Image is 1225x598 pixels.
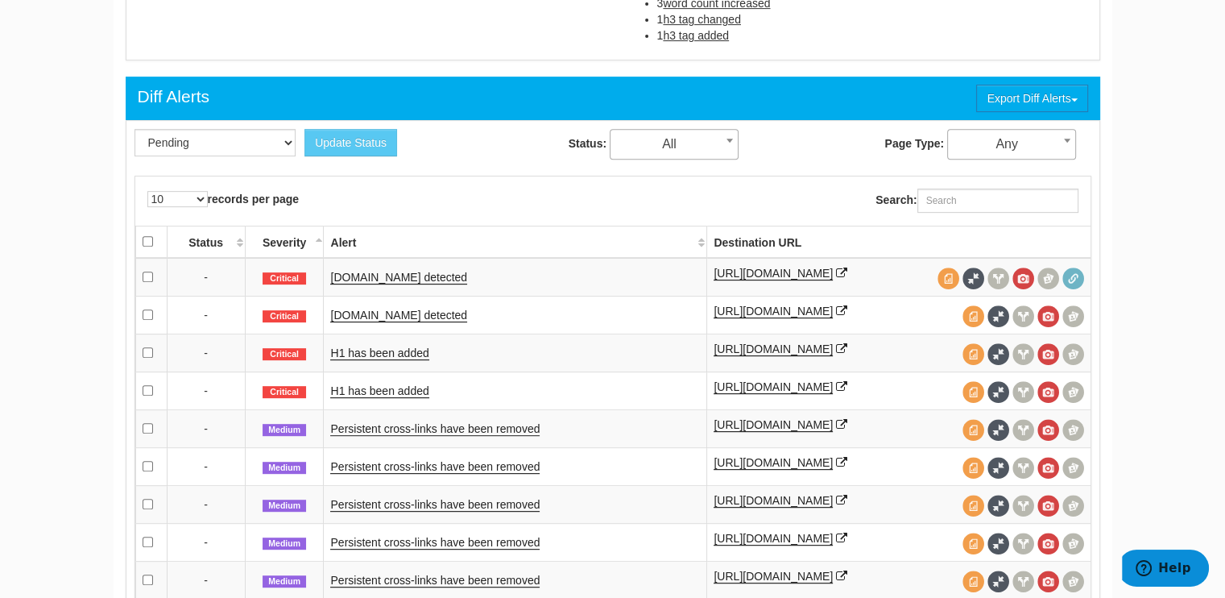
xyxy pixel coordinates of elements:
[987,571,1009,592] span: Full Source Diff
[917,189,1078,213] input: Search:
[947,129,1076,160] span: Any
[714,494,833,508] a: [URL][DOMAIN_NAME]
[167,226,245,258] th: Status: activate to sort column ascending
[987,305,1009,327] span: Full Source Diff
[1062,495,1084,517] span: Compare screenshots
[714,418,833,432] a: [URL][DOMAIN_NAME]
[1062,305,1084,327] span: Compare screenshots
[962,533,984,554] span: View source
[714,305,833,318] a: [URL][DOMAIN_NAME]
[1062,419,1084,441] span: Compare screenshots
[948,133,1075,156] span: Any
[1012,533,1034,554] span: View headers
[987,495,1009,517] span: Full Source Diff
[714,456,833,470] a: [URL][DOMAIN_NAME]
[1012,343,1034,365] span: View headers
[1012,381,1034,403] span: View headers
[962,343,984,365] span: View source
[304,129,397,156] button: Update Status
[1062,268,1084,289] span: Redirect chain
[707,226,1090,258] th: Destination URL
[147,191,208,207] select: records per page
[330,422,540,436] a: Persistent cross-links have been removed
[263,538,306,550] span: Medium
[167,334,245,372] td: -
[1012,305,1034,327] span: View headers
[987,381,1009,403] span: Full Source Diff
[962,419,984,441] span: View source
[167,372,245,409] td: -
[245,226,324,258] th: Severity: activate to sort column descending
[875,189,1078,213] label: Search:
[330,347,428,360] a: H1 has been added
[330,460,540,474] a: Persistent cross-links have been removed
[330,498,540,512] a: Persistent cross-links have been removed
[330,271,467,284] a: [DOMAIN_NAME] detected
[657,27,1091,44] li: 1
[263,500,306,513] span: Medium
[714,343,833,356] a: [URL][DOMAIN_NAME]
[263,575,306,588] span: Medium
[569,137,606,150] strong: Status:
[714,380,833,394] a: [URL][DOMAIN_NAME]
[976,85,1087,112] button: Export Diff Alerts
[167,523,245,561] td: -
[1037,495,1059,517] span: View screenshot
[714,267,833,280] a: [URL][DOMAIN_NAME]
[1062,343,1084,365] span: Compare screenshots
[263,272,306,285] span: Critical
[1037,419,1059,441] span: View screenshot
[657,11,1091,27] li: 1
[324,226,707,258] th: Alert: activate to sort column ascending
[1062,457,1084,479] span: Compare screenshots
[663,29,729,42] span: h3 tag added
[138,85,209,109] div: Diff Alerts
[937,268,959,289] span: View source
[1062,533,1084,554] span: Compare screenshots
[714,570,833,583] a: [URL][DOMAIN_NAME]
[1037,343,1059,365] span: View screenshot
[263,386,306,399] span: Critical
[663,13,741,26] span: h3 tag changed
[987,533,1009,554] span: Full Source Diff
[167,485,245,523] td: -
[610,129,739,160] span: All
[714,532,833,546] a: [URL][DOMAIN_NAME]
[1037,305,1059,327] span: View screenshot
[263,424,306,437] span: Medium
[263,462,306,475] span: Medium
[167,296,245,334] td: -
[987,343,1009,365] span: Full Source Diff
[987,419,1009,441] span: Full Source Diff
[1122,550,1209,590] iframe: Opens a widget where you can find more information
[330,384,428,398] a: H1 has been added
[1012,419,1034,441] span: View headers
[167,409,245,447] td: -
[884,137,944,150] strong: Page Type:
[1012,268,1034,289] span: View screenshot
[962,495,984,517] span: View source
[1037,533,1059,554] span: View screenshot
[962,381,984,403] span: View source
[1037,268,1059,289] span: Compare screenshots
[610,133,738,156] span: All
[1037,457,1059,479] span: View screenshot
[962,457,984,479] span: View source
[1037,381,1059,403] span: View screenshot
[1062,381,1084,403] span: Compare screenshots
[962,305,984,327] span: View source
[987,268,1009,289] span: View headers
[962,571,984,592] span: View source
[147,191,300,207] label: records per page
[987,457,1009,479] span: Full Source Diff
[330,574,540,588] a: Persistent cross-links have been removed
[1012,571,1034,592] span: View headers
[330,309,467,322] a: [DOMAIN_NAME] detected
[962,268,984,289] span: Full Source Diff
[1062,571,1084,592] span: Compare screenshots
[167,447,245,485] td: -
[330,536,540,550] a: Persistent cross-links have been removed
[1012,457,1034,479] span: View headers
[263,348,306,361] span: Critical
